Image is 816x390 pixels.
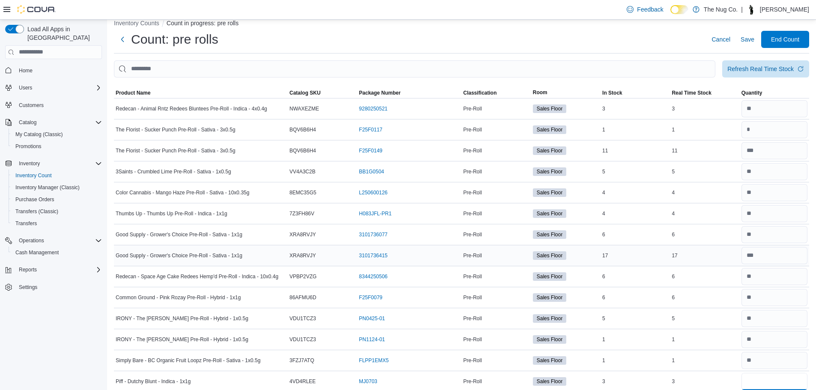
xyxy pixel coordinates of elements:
[2,235,105,247] button: Operations
[537,189,563,196] span: Sales Floor
[114,31,131,48] button: Next
[533,314,567,323] span: Sales Floor
[116,378,191,385] span: Piff - Dutchy Blunt - Indica - 1x1g
[9,140,105,152] button: Promotions
[601,292,670,303] div: 6
[19,266,37,273] span: Reports
[359,147,383,154] a: F25F0149
[12,206,62,217] a: Transfers (Classic)
[359,273,388,280] a: 8344250506
[24,25,102,42] span: Load All Apps in [GEOGRAPHIC_DATA]
[463,89,496,96] span: Classification
[463,231,481,238] span: Pre-Roll
[711,35,730,44] span: Cancel
[670,313,739,324] div: 5
[12,247,102,258] span: Cash Management
[533,230,567,239] span: Sales Floor
[601,334,670,345] div: 1
[463,315,481,322] span: Pre-Roll
[670,376,739,387] div: 3
[601,208,670,219] div: 4
[290,89,321,96] span: Catalog SKU
[12,182,102,193] span: Inventory Manager (Classic)
[533,356,567,365] span: Sales Floor
[19,160,40,167] span: Inventory
[359,168,384,175] a: BB1G0504
[537,126,563,134] span: Sales Floor
[116,252,242,259] span: Good Supply - Grower's Choice Pre-Roll - Sativa - 1x1g
[116,231,242,238] span: Good Supply - Grower's Choice Pre-Roll - Sativa - 1x1g
[290,189,317,196] span: 8EMC35G5
[17,5,56,14] img: Cova
[357,88,461,98] button: Package Number
[359,231,388,238] a: 3101736077
[672,89,711,96] span: Real Time Stock
[116,126,235,133] span: The Florist - Sucker Punch Pre-Roll - Sativa - 3x0.5g
[359,105,388,112] a: 9280250521
[533,377,567,386] span: Sales Floor
[537,336,563,343] span: Sales Floor
[19,284,37,291] span: Settings
[359,89,401,96] span: Package Number
[670,334,739,345] div: 1
[15,282,102,292] span: Settings
[771,35,799,44] span: End Count
[12,206,102,217] span: Transfers (Classic)
[533,146,567,155] span: Sales Floor
[670,208,739,219] div: 4
[15,208,58,215] span: Transfers (Classic)
[15,83,102,93] span: Users
[463,168,481,175] span: Pre-Roll
[19,237,44,244] span: Operations
[463,252,481,259] span: Pre-Roll
[15,117,40,128] button: Catalog
[533,89,547,96] span: Room
[463,273,481,280] span: Pre-Roll
[533,293,567,302] span: Sales Floor
[537,315,563,322] span: Sales Floor
[602,89,622,96] span: In Stock
[533,104,567,113] span: Sales Floor
[727,65,794,73] div: Refresh Real Time Stock
[670,5,688,14] input: Dark Mode
[167,20,239,27] button: Count in progress: pre rolls
[15,235,102,246] span: Operations
[533,188,567,197] span: Sales Floor
[461,88,531,98] button: Classification
[19,102,44,109] span: Customers
[12,194,58,205] a: Purchase Orders
[537,294,563,301] span: Sales Floor
[537,105,563,113] span: Sales Floor
[746,4,756,15] div: Thomas Leeder
[19,119,36,126] span: Catalog
[2,264,105,276] button: Reports
[359,294,383,301] a: F25F0079
[15,117,102,128] span: Catalog
[15,143,42,150] span: Promotions
[9,170,105,182] button: Inventory Count
[2,82,105,94] button: Users
[533,272,567,281] span: Sales Floor
[12,247,62,258] a: Cash Management
[9,182,105,194] button: Inventory Manager (Classic)
[288,88,357,98] button: Catalog SKU
[290,252,316,259] span: XRA8RVJY
[601,104,670,114] div: 3
[670,14,671,15] span: Dark Mode
[463,210,481,217] span: Pre-Roll
[537,252,563,259] span: Sales Floor
[116,294,241,301] span: Common Ground - Pink Rozay Pre-Roll - Hybrid - 1x1g
[114,19,809,29] nav: An example of EuiBreadcrumbs
[601,125,670,135] div: 1
[670,125,739,135] div: 1
[15,265,40,275] button: Reports
[290,210,314,217] span: 7Z3FH86V
[537,273,563,280] span: Sales Floor
[601,376,670,387] div: 3
[19,67,33,74] span: Home
[12,194,102,205] span: Purchase Orders
[116,336,248,343] span: IRONY - The [PERSON_NAME] Pre-Roll - Hybrid - 1x0.5g
[290,357,314,364] span: 3FZJ7ATQ
[741,4,743,15] p: |
[359,378,377,385] a: MJ0703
